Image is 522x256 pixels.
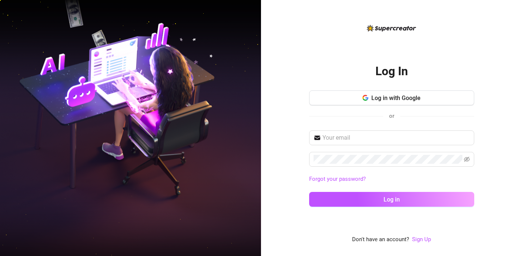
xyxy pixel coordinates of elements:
h2: Log In [375,64,408,79]
a: Sign Up [412,236,431,243]
a: Sign Up [412,235,431,244]
span: or [389,113,394,119]
input: Your email [322,133,470,142]
button: Log in with Google [309,90,474,105]
a: Forgot your password? [309,176,366,182]
button: Log in [309,192,474,207]
a: Forgot your password? [309,175,474,184]
span: Log in [384,196,400,203]
img: logo-BBDzfeDw.svg [367,25,416,31]
span: Don't have an account? [352,235,409,244]
span: eye-invisible [464,156,470,162]
span: Log in with Google [371,94,421,102]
